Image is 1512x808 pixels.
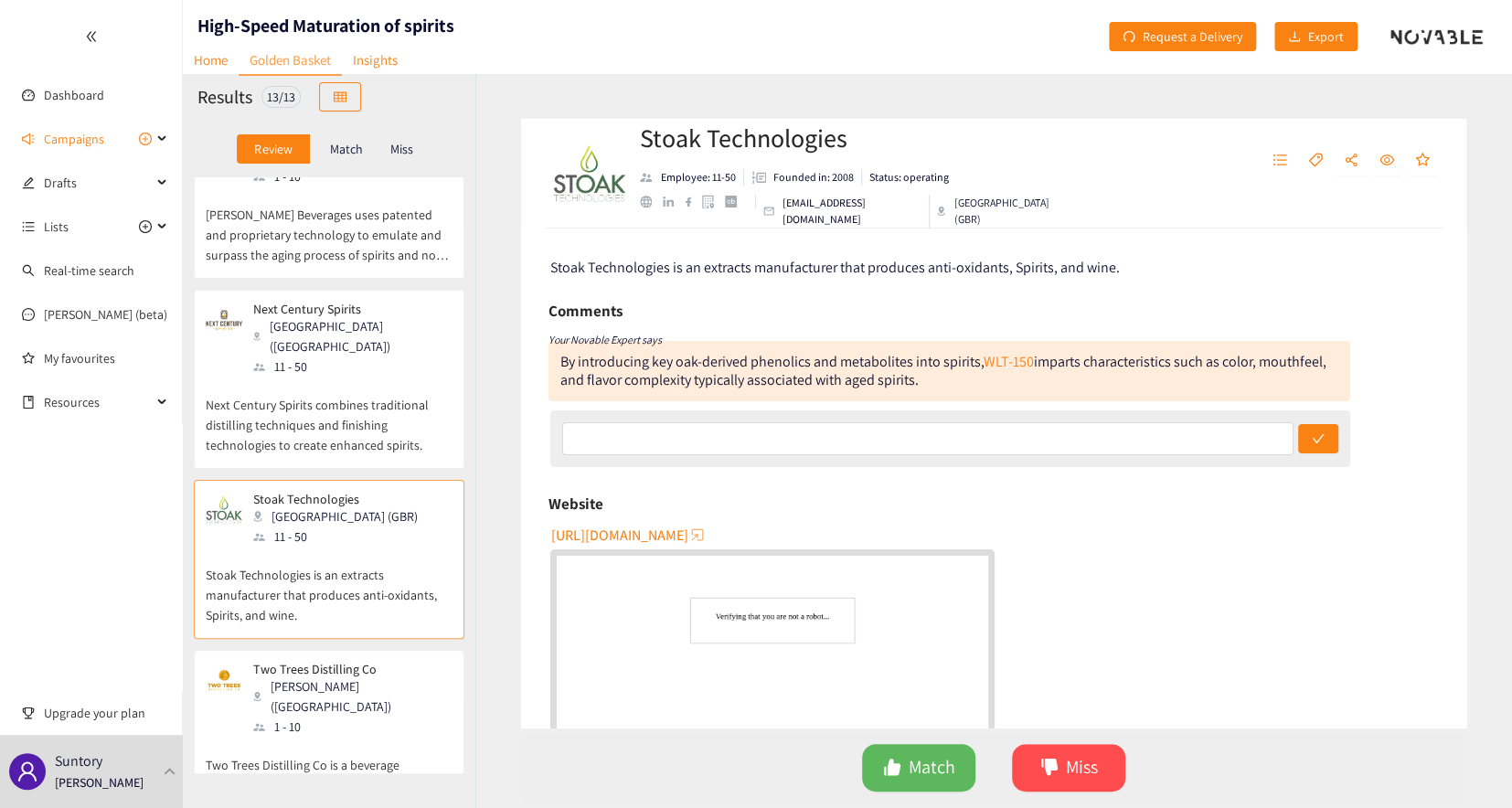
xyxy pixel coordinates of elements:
[744,169,862,186] li: Founded in year
[139,133,152,145] span: plus-circle
[1040,758,1059,779] span: dislike
[139,220,152,233] span: plus-circle
[330,142,363,156] p: Match
[253,662,440,676] p: Two Trees Distilling Co
[183,46,239,74] a: Home
[334,90,346,105] span: table
[197,13,454,38] h1: High-Speed Maturation of spirits
[390,142,413,156] p: Miss
[1344,153,1358,169] span: share-alt
[22,707,35,719] span: trophy
[22,396,35,409] span: book
[253,302,440,316] p: Next Century Spirits
[206,547,453,625] p: Stoak Technologies is an extracts manufacturer that produces anti-oxidants, Spirits, and wine.
[319,82,361,112] button: table
[261,86,301,108] div: 13 / 13
[22,220,35,233] span: unordered-list
[553,137,626,210] img: Company Logo
[1274,22,1358,51] button: downloadExport
[253,676,451,717] div: [PERSON_NAME] ([GEOGRAPHIC_DATA])
[783,195,922,228] p: [EMAIL_ADDRESS][DOMAIN_NAME]
[55,750,102,772] p: Suntory
[548,333,662,346] i: Your Novable Expert says
[557,556,988,799] a: website
[1299,146,1332,175] button: tag
[640,196,663,207] a: website
[206,186,453,265] p: [PERSON_NAME] Beverages uses patented and proprietary technology to emulate and surpass the aging...
[206,662,242,698] img: Snapshot of the company's website
[551,524,688,547] span: [URL][DOMAIN_NAME]
[548,297,623,324] h6: Comments
[1272,153,1287,169] span: unordered-list
[909,753,955,781] span: Match
[1421,720,1512,808] iframe: Chat Widget
[937,195,1059,228] div: [GEOGRAPHIC_DATA] (GBR)
[984,352,1034,371] a: WLT-150
[1308,27,1344,47] span: Export
[1335,146,1368,175] button: share-alt
[197,84,252,110] h2: Results
[550,258,1120,277] span: Stoak Technologies is an extracts manufacturer that produces anti-oxidants, Spirits, and wine.
[862,169,949,186] li: Status
[22,133,35,145] span: sound
[725,196,748,207] a: crunchbase
[85,30,98,43] span: double-left
[869,169,949,186] p: Status: operating
[44,262,134,279] a: Real-time search
[206,377,453,455] p: Next Century Spirits combines traditional distilling techniques and finishing technologies to cre...
[44,340,168,377] a: My favourites
[22,176,35,189] span: edit
[253,717,451,737] div: 1 - 10
[1370,146,1403,175] button: eye
[342,46,409,74] a: Insights
[239,46,342,76] a: Golden Basket
[1298,424,1338,453] button: check
[661,169,736,186] p: Employee: 11-50
[44,384,152,420] span: Resources
[1379,153,1394,169] span: eye
[560,352,1326,389] div: By introducing key oak-derived phenolics and metabolites into spirits, imparts characteristics su...
[640,169,744,186] li: Employees
[663,197,685,207] a: linkedin
[253,316,451,356] div: [GEOGRAPHIC_DATA] ([GEOGRAPHIC_DATA])
[1263,146,1296,175] button: unordered-list
[55,772,144,792] p: [PERSON_NAME]
[1066,753,1098,781] span: Miss
[44,87,104,103] a: Dashboard
[1288,30,1301,45] span: download
[1109,22,1256,51] button: redoRequest a Delivery
[773,169,854,186] p: Founded in: 2008
[1406,146,1439,175] button: star
[1012,744,1125,792] button: dislikeMiss
[253,492,418,506] p: Stoak Technologies
[44,121,104,157] span: Campaigns
[44,165,152,201] span: Drafts
[253,356,451,377] div: 11 - 50
[44,695,168,731] span: Upgrade your plan
[551,520,707,549] button: [URL][DOMAIN_NAME]
[16,760,38,782] span: user
[1312,432,1325,447] span: check
[862,744,975,792] button: likeMatch
[206,302,242,338] img: Snapshot of the company's website
[685,197,702,207] a: facebook
[883,758,901,779] span: like
[1415,153,1430,169] span: star
[44,208,69,245] span: Lists
[44,306,167,323] a: [PERSON_NAME] (beta)
[206,492,242,528] img: Snapshot of the company's website
[1308,153,1323,169] span: tag
[253,526,429,547] div: 11 - 50
[702,195,725,208] a: google maps
[548,490,603,517] h6: Website
[253,506,429,526] div: [GEOGRAPHIC_DATA] (GBR)
[557,556,988,799] img: Snapshot of the Company's website
[1123,30,1135,45] span: redo
[254,142,292,156] p: Review
[640,120,1060,156] h2: Stoak Technologies
[1143,27,1242,47] span: Request a Delivery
